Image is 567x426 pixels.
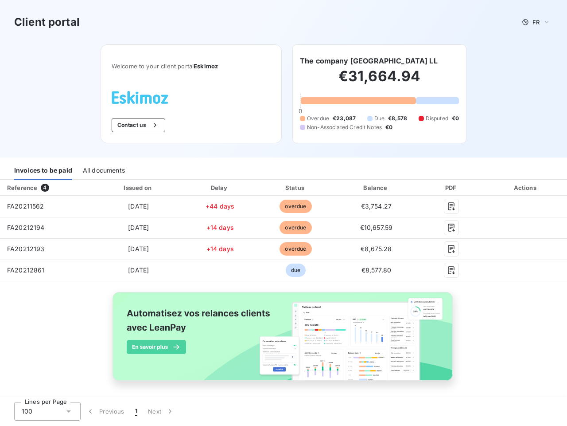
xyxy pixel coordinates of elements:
span: overdue [280,200,311,213]
div: Delay [185,183,255,192]
span: €8,675.28 [361,245,392,252]
span: Disputed [426,114,448,122]
button: Previous [81,402,130,421]
span: due [286,264,306,277]
div: Invoices to be paid [14,161,72,180]
div: Status [259,183,332,192]
span: €10,657.59 [360,224,393,231]
span: FA20211562 [7,202,44,210]
span: +14 days [206,245,234,252]
span: €0 [385,123,392,131]
span: Due [374,114,384,122]
span: FA20212194 [7,224,45,231]
button: Next [143,402,180,421]
h2: €31,664.94 [300,67,459,94]
span: [DATE] [128,224,149,231]
button: 1 [130,402,143,421]
span: [DATE] [128,202,149,210]
span: Welcome to your client portal [112,63,271,70]
span: overdue [280,242,311,256]
h6: The company [GEOGRAPHIC_DATA] LL [300,55,438,66]
span: Non-Associated Credit Notes [307,123,382,131]
div: Reference [7,184,37,191]
span: €0 [452,114,459,122]
span: 1 [135,407,137,416]
h3: Client portal [14,14,80,30]
span: €8,578 [388,114,407,122]
span: FA20212861 [7,266,45,274]
span: €8,577.80 [361,266,391,274]
span: +44 days [206,202,234,210]
div: Balance [336,183,417,192]
span: 0 [299,107,302,114]
span: €3,754.27 [361,202,392,210]
span: 100 [22,407,32,416]
div: All documents [83,161,125,180]
div: PDF [420,183,483,192]
img: Company logo [112,91,168,104]
span: FR [532,19,540,26]
span: [DATE] [128,245,149,252]
img: banner [105,287,462,396]
span: Eskimoz [194,63,218,70]
span: FA20212193 [7,245,45,252]
span: €23,087 [333,114,356,122]
div: Actions [486,183,565,192]
div: Issued on [96,183,181,192]
span: 4 [41,184,49,192]
span: +14 days [206,224,234,231]
span: overdue [280,221,311,234]
button: Contact us [112,118,165,132]
span: Overdue [307,114,329,122]
span: [DATE] [128,266,149,274]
